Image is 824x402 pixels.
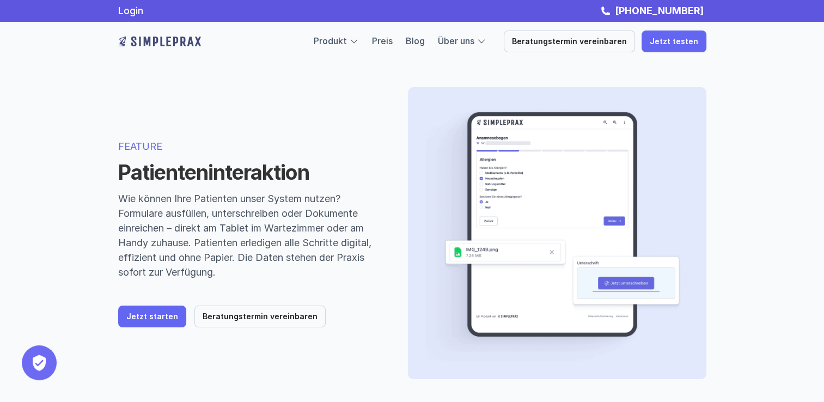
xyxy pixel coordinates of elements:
[615,5,704,16] strong: [PHONE_NUMBER]
[118,139,382,154] p: FEATURE
[314,35,347,46] a: Produkt
[512,37,627,46] p: Beratungstermin vereinbaren
[194,306,326,327] a: Beratungstermin vereinbaren
[126,312,178,321] p: Jetzt starten
[438,35,474,46] a: Über uns
[504,31,635,52] a: Beratungstermin vereinbaren
[118,306,186,327] a: Jetzt starten
[612,5,706,16] a: [PHONE_NUMBER]
[203,312,318,321] p: Beratungstermin vereinbaren
[642,31,706,52] a: Jetzt testen
[118,160,382,185] h1: Patienteninteraktion
[650,37,698,46] p: Jetzt testen
[372,35,393,46] a: Preis
[118,191,382,279] p: Wie können Ihre Patienten unser System nutzen? Formulare ausfüllen, unterschreiben oder Dokumente...
[406,35,425,46] a: Blog
[118,5,143,16] a: Login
